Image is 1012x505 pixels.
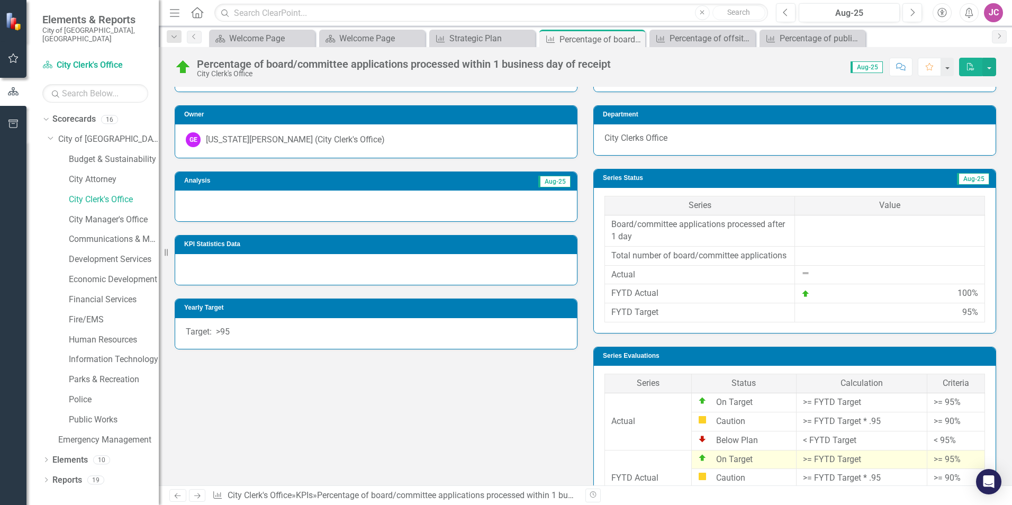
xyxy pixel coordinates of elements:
[603,353,990,359] h3: Series Evaluations
[52,454,88,466] a: Elements
[698,454,707,462] img: On Target
[184,111,572,118] h3: Owner
[184,241,572,248] h3: KPI Statistics Data
[927,412,984,431] td: >= 90%
[228,490,292,500] a: City Clerk's Office
[69,174,159,186] a: City Attorney
[42,13,148,26] span: Elements & Reports
[69,354,159,366] a: Information Technology
[214,4,768,22] input: Search ClearPoint...
[69,254,159,266] a: Development Services
[976,469,1001,494] div: Open Intercom Messenger
[69,294,159,306] a: Financial Services
[87,475,104,484] div: 19
[339,32,422,45] div: Welcome Page
[698,435,707,443] img: Below Plan
[698,472,707,481] img: Caution
[984,3,1003,22] button: JC
[698,435,790,447] div: Below Plan
[957,173,989,185] span: Aug-25
[58,133,159,146] a: City of [GEOGRAPHIC_DATA]
[652,32,753,45] a: Percentage of offsite storage retrieval requests processed within 2 business days of request
[603,175,815,182] h3: Series Status
[698,396,790,409] div: On Target
[58,434,159,446] a: Emergency Management
[449,32,532,45] div: Strategic Plan
[317,490,645,500] div: Percentage of board/committee applications processed within 1 business day of receipt
[197,70,611,78] div: City Clerk's Office
[186,326,566,338] p: Target: >95
[93,455,110,464] div: 10
[184,304,572,311] h3: Yearly Target
[69,314,159,326] a: Fire/EMS
[322,32,422,45] a: Welcome Page
[175,59,192,76] img: On Target
[796,393,927,412] td: >= FYTD Target
[605,265,795,284] td: Actual
[197,58,611,70] div: Percentage of board/committee applications processed within 1 business day of receipt
[101,115,118,124] div: 16
[795,196,985,215] th: Value
[52,474,82,486] a: Reports
[605,303,795,322] td: FYTD Target
[5,12,24,30] img: ClearPoint Strategy
[69,394,159,406] a: Police
[605,246,795,265] td: Total number of board/committee applications
[605,215,795,246] td: Board/committee applications processed after 1 day
[727,8,750,16] span: Search
[605,393,692,450] td: Actual
[927,431,984,450] td: < 95%
[801,290,810,298] img: On Target
[927,374,984,393] th: Criteria
[796,431,927,450] td: < FYTD Target
[69,214,159,226] a: City Manager's Office
[796,450,927,469] td: >= FYTD Target
[796,469,927,488] td: >= FYTD Target * .95
[69,374,159,386] a: Parks & Recreation
[212,32,312,45] a: Welcome Page
[69,414,159,426] a: Public Works
[605,284,795,303] td: FYTD Actual
[698,416,790,428] div: Caution
[698,396,707,405] img: On Target
[780,32,863,45] div: Percentage of public records requests assigned to departments within 1 business day of receipt
[796,412,927,431] td: >= FYTD Target * .95
[802,7,896,20] div: Aug-25
[69,334,159,346] a: Human Resources
[604,133,667,143] span: City Clerks Office
[69,154,159,166] a: Budget & Sustainability
[69,274,159,286] a: Economic Development
[927,469,984,488] td: >= 90%
[229,32,312,45] div: Welcome Page
[432,32,532,45] a: Strategic Plan
[957,287,978,300] div: 100%
[186,132,201,147] div: GE
[670,32,753,45] div: Percentage of offsite storage retrieval requests processed within 2 business days of request
[851,61,883,73] span: Aug-25
[799,3,900,22] button: Aug-25
[801,269,810,277] img: Not Defined
[69,233,159,246] a: Communications & Marketing
[962,306,978,319] div: 95%
[42,84,148,103] input: Search Below...
[605,196,795,215] th: Series
[712,5,765,20] button: Search
[42,59,148,71] a: City Clerk's Office
[538,176,571,187] span: Aug-25
[296,490,313,500] a: KPIs
[212,490,577,502] div: » »
[42,26,148,43] small: City of [GEOGRAPHIC_DATA], [GEOGRAPHIC_DATA]
[69,194,159,206] a: City Clerk's Office
[184,177,355,184] h3: Analysis
[698,454,790,466] div: On Target
[52,113,96,125] a: Scorecards
[559,33,643,46] div: Percentage of board/committee applications processed within 1 business day of receipt
[927,450,984,469] td: >= 95%
[927,393,984,412] td: >= 95%
[206,134,385,146] div: [US_STATE][PERSON_NAME] (City Clerk's Office)
[691,374,796,393] th: Status
[796,374,927,393] th: Calculation
[762,32,863,45] a: Percentage of public records requests assigned to departments within 1 business day of receipt
[698,472,790,484] div: Caution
